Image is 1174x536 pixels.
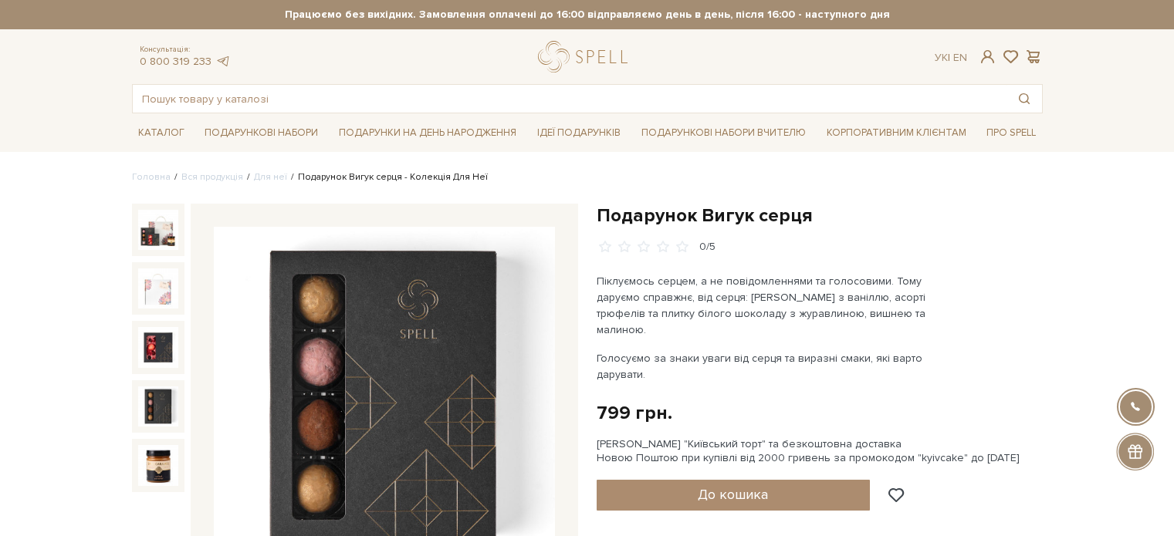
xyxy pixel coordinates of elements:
[980,121,1042,145] a: Про Spell
[635,120,812,146] a: Подарункові набори Вчителю
[597,350,959,383] p: Голосуємо за знаки уваги від серця та виразні смаки, які варто дарувати.
[531,121,627,145] a: Ідеї подарунків
[597,204,1043,228] h1: Подарунок Вигук серця
[132,171,171,183] a: Головна
[820,121,973,145] a: Корпоративним клієнтам
[132,121,191,145] a: Каталог
[953,51,967,64] a: En
[597,480,871,511] button: До кошика
[597,437,1043,465] div: [PERSON_NAME] "Київський торт" та безкоштовна доставка Новою Поштою при купівлі від 2000 гривень ...
[597,401,672,425] div: 799 грн.
[935,51,967,65] div: Ук
[948,51,950,64] span: |
[138,327,178,367] img: Подарунок Вигук серця
[287,170,488,184] li: Подарунок Вигук серця - Колекція Для Неї
[140,45,231,55] span: Консультація:
[333,121,523,145] a: Подарунки на День народження
[597,273,959,338] p: Піклуємось серцем, а не повідомленнями та голосовими. Тому даруємо справжнє, від серця: [PERSON_N...
[698,486,768,503] span: До кошика
[1007,85,1042,113] button: Пошук товару у каталозі
[140,55,211,68] a: 0 800 319 233
[198,121,324,145] a: Подарункові набори
[254,171,287,183] a: Для неї
[699,240,716,255] div: 0/5
[538,41,634,72] a: logo
[215,55,231,68] a: telegram
[138,210,178,250] img: Подарунок Вигук серця
[138,445,178,485] img: Подарунок Вигук серця
[138,268,178,308] img: Подарунок Вигук серця
[181,171,243,183] a: Вся продукція
[132,8,1043,22] strong: Працюємо без вихідних. Замовлення оплачені до 16:00 відправляємо день в день, після 16:00 - насту...
[138,386,178,426] img: Подарунок Вигук серця
[133,85,1007,113] input: Пошук товару у каталозі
